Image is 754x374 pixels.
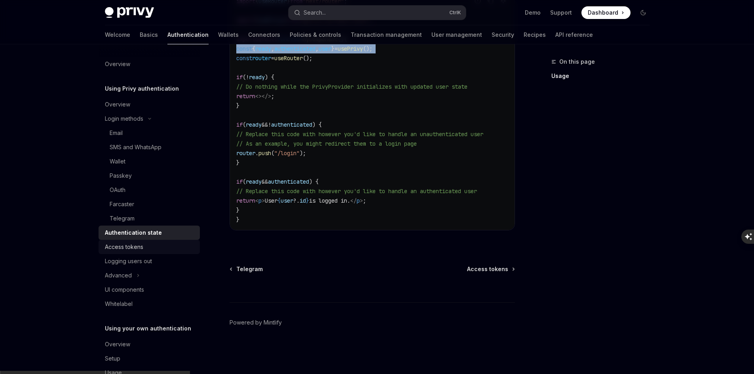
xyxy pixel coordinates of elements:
a: Authentication state [99,226,200,240]
span: . [255,150,258,157]
div: Farcaster [110,199,134,209]
a: Authentication [167,25,209,44]
span: } [236,159,239,166]
a: Access tokens [99,240,200,254]
div: Overview [105,340,130,349]
span: push [258,150,271,157]
span: ); [300,150,306,157]
a: Logging users out [99,254,200,268]
div: OAuth [110,185,125,195]
a: Overview [99,57,200,71]
button: Toggle dark mode [637,6,650,19]
a: Support [550,9,572,17]
div: Email [110,128,123,138]
span: } [331,45,334,52]
span: if [236,74,243,81]
span: ( [243,121,246,128]
a: UI components [99,283,200,297]
span: } [306,197,309,204]
a: Telegram [99,211,200,226]
span: Access tokens [467,265,508,273]
span: ( [271,150,274,157]
a: Wallets [218,25,239,44]
span: < [255,197,258,204]
span: id [300,197,306,204]
span: // Replace this code with however you'd like to handle an unauthenticated user [236,131,483,138]
a: Farcaster [99,197,200,211]
span: > [262,197,265,204]
a: OAuth [99,183,200,197]
a: Usage [551,70,656,82]
div: Setup [105,354,120,363]
a: Overview [99,97,200,112]
span: (); [303,55,312,62]
span: p [258,197,262,204]
div: Search... [304,8,326,17]
button: Toggle Login methods section [99,112,200,126]
span: p [357,197,360,204]
span: authenticated [268,178,309,185]
span: return [236,93,255,100]
div: UI components [105,285,144,294]
span: const [236,55,252,62]
span: usePrivy [338,45,363,52]
a: Powered by Mintlify [230,319,282,327]
a: Policies & controls [290,25,341,44]
span: ?. [293,197,300,204]
span: On this page [559,57,595,66]
span: authenticated [271,121,312,128]
a: Overview [99,337,200,351]
span: } [236,102,239,109]
span: if [236,121,243,128]
span: (); [363,45,372,52]
a: Basics [140,25,158,44]
span: Dashboard [588,9,618,17]
span: && [262,121,268,128]
span: is logged in. [309,197,350,204]
span: authenticated [274,45,315,52]
span: ) { [265,74,274,81]
span: ! [268,121,271,128]
a: Demo [525,9,541,17]
a: Security [492,25,514,44]
button: Toggle Advanced section [99,268,200,283]
a: User management [431,25,482,44]
span: ready [249,74,265,81]
div: Overview [105,59,130,69]
div: SMS and WhatsApp [110,142,161,152]
a: Email [99,126,200,140]
span: return [236,197,255,204]
span: Telegram [236,265,263,273]
span: = [334,45,338,52]
a: Passkey [99,169,200,183]
span: user [319,45,331,52]
h5: Using your own authentication [105,324,191,333]
span: } [236,207,239,214]
span: User [265,197,277,204]
a: SMS and WhatsApp [99,140,200,154]
span: if [236,178,243,185]
span: // As an example, you might redirect them to a login page [236,140,417,147]
span: ( [243,74,246,81]
div: Login methods [105,114,143,123]
span: router [236,150,255,157]
img: dark logo [105,7,154,18]
span: router [252,55,271,62]
div: Advanced [105,271,132,280]
span: > [360,197,363,204]
a: Recipes [524,25,546,44]
span: ( [243,178,246,185]
span: && [262,178,268,185]
button: Open search [289,6,466,20]
div: Authentication state [105,228,162,237]
a: Transaction management [351,25,422,44]
span: = [271,55,274,62]
a: API reference [555,25,593,44]
div: Telegram [110,214,135,223]
span: ) { [309,178,319,185]
span: { [277,197,281,204]
div: Access tokens [105,242,143,252]
a: Telegram [230,265,263,273]
a: Whitelabel [99,297,200,311]
h5: Using Privy authentication [105,84,179,93]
